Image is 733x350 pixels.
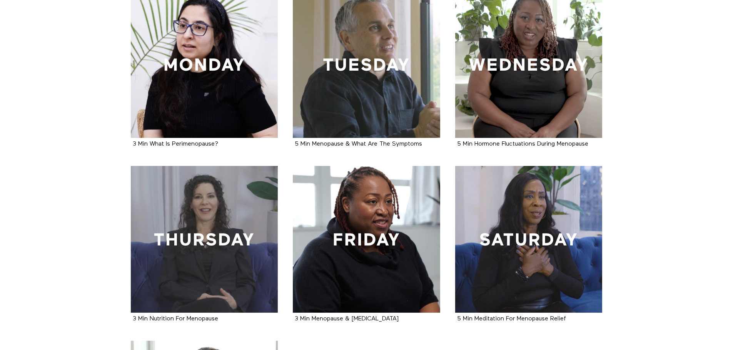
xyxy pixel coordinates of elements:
a: 3 Min Menopause & [MEDICAL_DATA] [295,316,399,322]
a: 5 Min Meditation For Menopause Relief [457,316,566,322]
a: 5 Min Meditation For Menopause Relief [455,166,603,313]
a: 3 Min Nutrition For Menopause [131,166,278,313]
a: 3 Min Menopause & Hot Flashes [293,166,440,313]
strong: 3 Min Menopause & Hot Flashes [295,316,399,322]
a: 5 Min Menopause & What Are The Symptoms [295,141,422,147]
a: 5 Min Hormone Fluctuations During Menopause [457,141,588,147]
a: 3 Min What Is Perimenopause? [133,141,218,147]
a: 3 Min Nutrition For Menopause [133,316,218,322]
